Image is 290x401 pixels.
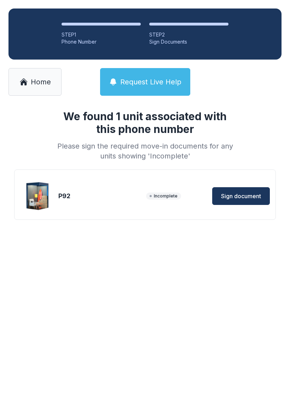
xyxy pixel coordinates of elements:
div: STEP 2 [149,31,228,38]
div: STEP 1 [62,31,141,38]
div: P92 [58,191,143,201]
div: Sign Documents [149,38,228,45]
div: Please sign the required move-in documents for any units showing 'Incomplete' [54,141,236,161]
span: Incomplete [146,193,181,200]
span: Home [31,77,51,87]
span: Sign document [221,192,261,200]
div: Phone Number [62,38,141,45]
span: Request Live Help [120,77,181,87]
h1: We found 1 unit associated with this phone number [54,110,236,135]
